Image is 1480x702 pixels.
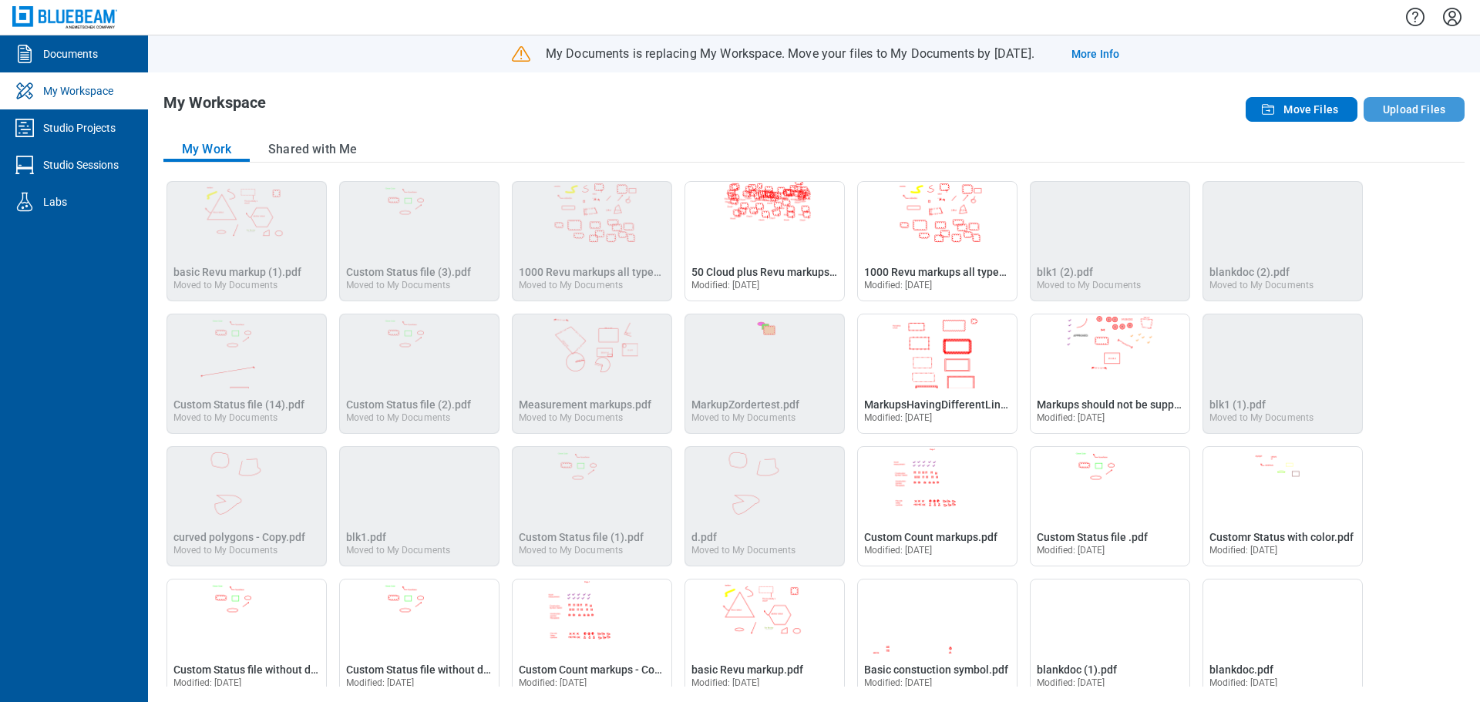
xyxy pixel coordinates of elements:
[166,446,327,566] div: curved polygons - Copy.pdf
[173,531,305,543] span: curved polygons - Copy.pdf
[1246,97,1357,122] button: Move Files
[691,531,717,543] span: d.pdf
[1202,314,1363,434] div: blk1 (1).pdf
[685,314,844,388] img: MarkupZordertest.pdf
[167,447,326,521] img: curved polygons - Copy.pdf
[1037,531,1148,543] span: Custom Status file .pdf
[1203,447,1362,521] img: Customr Status with color.pdf
[519,412,648,423] div: Moved to My Documents
[857,579,1017,699] div: Open Basic constuction symbol.pdf in Editor
[1037,663,1117,676] span: blankdoc (1).pdf
[163,94,266,119] h1: My Workspace
[513,579,671,653] img: Custom Count markups - Copy.pdf
[519,266,695,291] a: Moved to My Documents
[1031,314,1189,388] img: Markups should not be supported .pdf
[167,314,326,388] img: Custom Status file (14).pdf
[864,531,997,543] span: Custom Count markups.pdf
[857,446,1017,566] div: Open Custom Count markups.pdf in Editor
[519,280,648,291] div: Moved to My Documents
[1209,545,1278,556] span: Modified: [DATE]
[346,266,471,278] span: Custom Status file (3).pdf
[1202,181,1363,301] div: blankdoc (2).pdf
[1209,677,1278,688] span: Modified: [DATE]
[691,677,760,688] span: Modified: [DATE]
[1030,446,1190,566] div: Open Custom Status file .pdf in Editor
[684,314,845,434] div: MarkupZordertest.pdf
[12,42,37,66] svg: Documents
[1037,266,1093,278] span: blk1 (2).pdf
[346,398,471,423] a: Moved to My Documents
[1209,266,1290,278] span: blankdoc (2).pdf
[1037,398,1222,411] span: Markups should not be supported .pdf
[173,663,392,676] span: Custom Status file without default status.pdf
[691,280,760,291] span: Modified: [DATE]
[166,314,327,434] div: Custom Status file (14).pdf
[1031,182,1189,256] img: blk1 (2).pdf
[512,579,672,699] div: Open Custom Count markups - Copy.pdf in Editor
[519,266,695,278] span: 1000 Revu markups all types (1).pdf
[1030,314,1190,434] div: Open Markups should not be supported .pdf in Editor
[858,314,1017,388] img: MarkupsHavingDifferentLineStyle.pdf
[339,314,499,434] div: Custom Status file (2).pdf
[684,446,845,566] div: d.pdf
[691,663,803,676] span: basic Revu markup.pdf
[684,181,845,301] div: Open 50 Cloud plus Revu markups.pdf in Editor
[857,314,1017,434] div: Open MarkupsHavingDifferentLineStyle.pdf in Editor
[546,45,1034,62] p: My Documents is replacing My Workspace. Move your files to My Documents by [DATE].
[346,663,597,676] span: Custom Status file without default status - Copy.pdf
[691,266,849,278] span: 50 Cloud plus Revu markups.pdf
[519,677,587,688] span: Modified: [DATE]
[685,447,844,521] img: d.pdf
[513,182,671,256] img: 1000 Revu markups all types (1).pdf
[12,79,37,103] svg: My Workspace
[512,181,672,301] div: 1000 Revu markups all types (1).pdf
[1203,579,1362,653] img: blankdoc.pdf
[512,446,672,566] div: Custom Status file (1).pdf
[519,545,644,556] div: Moved to My Documents
[167,579,326,653] img: Custom Status file without default status.pdf
[346,412,471,423] div: Moved to My Documents
[346,677,415,688] span: Modified: [DATE]
[858,579,1017,653] img: Basic constuction symbol.pdf
[173,398,304,423] a: Moved to My Documents
[858,182,1017,256] img: 1000 Revu markups all types.pdf
[1031,447,1189,521] img: Custom Status file .pdf
[1283,102,1338,117] span: Move Files
[858,447,1017,521] img: Custom Count markups.pdf
[346,398,471,411] span: Custom Status file (2).pdf
[1209,266,1313,291] a: Moved to My Documents
[1202,579,1363,699] div: Open blankdoc.pdf in Editor
[166,579,327,699] div: Open Custom Status file without default status.pdf in Editor
[519,531,644,543] span: Custom Status file (1).pdf
[43,120,116,136] div: Studio Projects
[166,181,327,301] div: basic Revu markup (1).pdf
[339,446,499,566] div: blk1.pdf
[513,314,671,388] img: Measurement markups.pdf
[519,531,644,556] a: Moved to My Documents
[12,116,37,140] svg: Studio Projects
[691,531,795,556] a: Moved to My Documents
[173,677,242,688] span: Modified: [DATE]
[340,314,499,388] img: Custom Status file (2).pdf
[1030,181,1190,301] div: blk1 (2).pdf
[691,412,799,423] div: Moved to My Documents
[691,545,795,556] div: Moved to My Documents
[1209,398,1313,423] a: Moved to My Documents
[864,398,1051,411] span: MarkupsHavingDifferentLineStyle.pdf
[1202,446,1363,566] div: Open Customr Status with color.pdf in Editor
[691,398,799,411] span: MarkupZordertest.pdf
[173,266,301,291] a: Moved to My Documents
[1440,4,1465,30] button: Settings
[12,6,117,29] img: Bluebeam, Inc.
[12,190,37,214] svg: Labs
[346,531,386,543] span: blk1.pdf
[1209,280,1313,291] div: Moved to My Documents
[1209,412,1313,423] div: Moved to My Documents
[339,181,499,301] div: Custom Status file (3).pdf
[513,447,671,521] img: Custom Status file (1).pdf
[864,412,933,423] span: Modified: [DATE]
[1031,579,1189,653] img: blankdoc (1).pdf
[43,83,113,99] div: My Workspace
[173,545,303,556] div: Moved to My Documents
[340,579,499,653] img: Custom Status file without default status - Copy.pdf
